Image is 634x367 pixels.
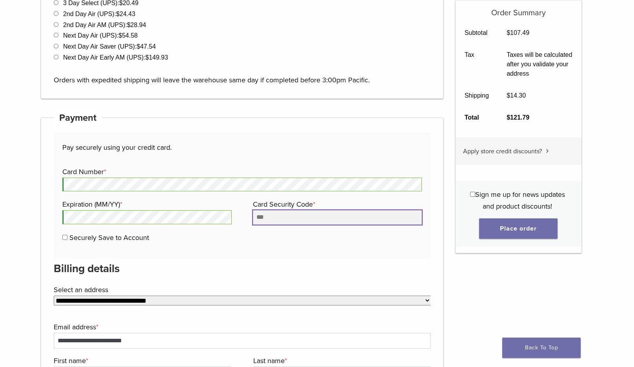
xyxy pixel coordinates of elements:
[507,114,529,121] bdi: 121.79
[479,218,558,239] button: Place order
[127,22,146,28] bdi: 28.94
[118,32,138,39] bdi: 54.58
[63,43,156,50] label: Next Day Air Saver (UPS):
[253,198,420,210] label: Card Security Code
[145,54,168,61] bdi: 149.93
[507,92,526,99] bdi: 14.30
[63,32,138,39] label: Next Day Air (UPS):
[54,284,429,296] label: Select an address
[253,355,429,367] label: Last name
[507,29,529,36] bdi: 107.49
[116,11,120,17] span: $
[62,153,422,251] fieldset: Payment Info
[137,43,156,50] bdi: 47.54
[475,190,565,211] span: Sign me up for news updates and product discounts!
[456,44,498,85] th: Tax
[54,355,229,367] label: First name
[546,149,549,153] img: caret.svg
[63,22,146,28] label: 2nd Day Air AM (UPS):
[54,109,102,127] h4: Payment
[456,22,498,44] th: Subtotal
[54,259,431,278] h3: Billing details
[456,107,498,129] th: Total
[498,44,581,85] td: Taxes will be calculated after you validate your address
[63,54,168,61] label: Next Day Air Early AM (UPS):
[118,32,122,39] span: $
[507,92,510,99] span: $
[63,11,135,17] label: 2nd Day Air (UPS):
[456,0,581,18] h5: Order Summary
[470,192,475,197] input: Sign me up for news updates and product discounts!
[54,321,429,333] label: Email address
[69,233,149,242] label: Securely Save to Account
[456,85,498,107] th: Shipping
[116,11,135,17] bdi: 24.43
[502,338,581,358] a: Back To Top
[54,62,431,86] p: Orders with expedited shipping will leave the warehouse same day if completed before 3:00pm Pacific.
[127,22,131,28] span: $
[62,166,420,178] label: Card Number
[145,54,149,61] span: $
[137,43,140,50] span: $
[507,29,510,36] span: $
[62,142,421,153] p: Pay securely using your credit card.
[463,147,542,155] span: Apply store credit discounts?
[62,198,229,210] label: Expiration (MM/YY)
[507,114,510,121] span: $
